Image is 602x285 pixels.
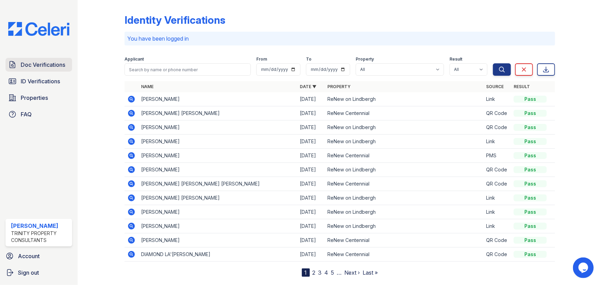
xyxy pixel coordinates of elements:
td: [PERSON_NAME] [138,135,297,149]
td: QR Code [483,163,511,177]
td: [PERSON_NAME] [PERSON_NAME] [PERSON_NAME] [138,177,297,191]
iframe: chat widget [573,257,595,278]
td: ReNew on Lindbergh [325,135,483,149]
td: [PERSON_NAME] [138,149,297,163]
span: Sign out [18,268,39,277]
div: Pass [514,110,547,117]
td: [DATE] [297,163,325,177]
label: To [306,56,312,62]
td: [PERSON_NAME] [138,163,297,177]
td: [DATE] [297,149,325,163]
td: ReNew on Lindbergh [325,205,483,219]
td: ReNew on Lindbergh [325,92,483,106]
a: Result [514,84,530,89]
label: From [256,56,267,62]
td: Link [483,219,511,233]
span: Properties [21,94,48,102]
a: Property [327,84,351,89]
td: [DATE] [297,247,325,262]
span: … [337,268,342,277]
td: [DATE] [297,205,325,219]
td: ReNew on Lindbergh [325,219,483,233]
div: Pass [514,138,547,145]
div: Pass [514,223,547,230]
div: Pass [514,96,547,103]
a: ID Verifications [6,74,72,88]
td: QR Code [483,247,511,262]
input: Search by name or phone number [125,63,251,76]
p: You have been logged in [127,34,552,43]
td: [PERSON_NAME] [PERSON_NAME] [138,106,297,120]
div: Pass [514,152,547,159]
div: Identity Verifications [125,14,225,26]
td: [DATE] [297,191,325,205]
td: ReNew Centennial [325,106,483,120]
span: Doc Verifications [21,61,65,69]
td: [PERSON_NAME] [138,92,297,106]
td: ReNew Centennial [325,247,483,262]
a: Last » [363,269,378,276]
span: ID Verifications [21,77,60,85]
a: FAQ [6,107,72,121]
td: [PERSON_NAME] [138,233,297,247]
div: Pass [514,180,547,187]
div: Pass [514,237,547,244]
td: QR Code [483,120,511,135]
label: Result [450,56,462,62]
td: ReNew Centennial [325,177,483,191]
img: CE_Logo_Blue-a8612792a0a2168367f1c8372b55b34899dd931a85d93a1a3d3e32e68fde9ad4.png [3,22,75,36]
div: [PERSON_NAME] [11,222,69,230]
a: 2 [313,269,316,276]
td: [DATE] [297,120,325,135]
div: Pass [514,124,547,131]
td: QR Code [483,233,511,247]
td: Link [483,92,511,106]
td: [PERSON_NAME] [138,205,297,219]
span: Account [18,252,40,260]
td: [DATE] [297,177,325,191]
a: Date ▼ [300,84,316,89]
a: 3 [318,269,322,276]
td: [PERSON_NAME] [PERSON_NAME] [138,191,297,205]
a: 4 [325,269,328,276]
div: 1 [302,268,310,277]
td: PMS [483,149,511,163]
a: Doc Verifications [6,58,72,72]
td: ReNew Centennial [325,233,483,247]
td: Link [483,205,511,219]
a: Next › [345,269,360,276]
td: Link [483,135,511,149]
span: FAQ [21,110,32,118]
td: ReNew on Lindbergh [325,120,483,135]
div: Pass [514,251,547,258]
a: Properties [6,91,72,105]
a: 5 [331,269,334,276]
label: Applicant [125,56,144,62]
div: Pass [514,166,547,173]
a: Sign out [3,266,75,279]
label: Property [356,56,374,62]
div: Trinity Property Consultants [11,230,69,244]
td: Link [483,191,511,205]
td: QR Code [483,106,511,120]
a: Name [141,84,154,89]
td: QR Code [483,177,511,191]
a: Account [3,249,75,263]
div: Pass [514,194,547,201]
div: Pass [514,209,547,215]
td: [DATE] [297,106,325,120]
td: ReNew Centennial [325,149,483,163]
td: [DATE] [297,219,325,233]
td: ReNew on Lindbergh [325,163,483,177]
td: [DATE] [297,233,325,247]
td: [DATE] [297,92,325,106]
td: DIAMOND LA'[PERSON_NAME] [138,247,297,262]
td: ReNew on Lindbergh [325,191,483,205]
a: Source [486,84,504,89]
td: [PERSON_NAME] [138,120,297,135]
td: [PERSON_NAME] [138,219,297,233]
td: [DATE] [297,135,325,149]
